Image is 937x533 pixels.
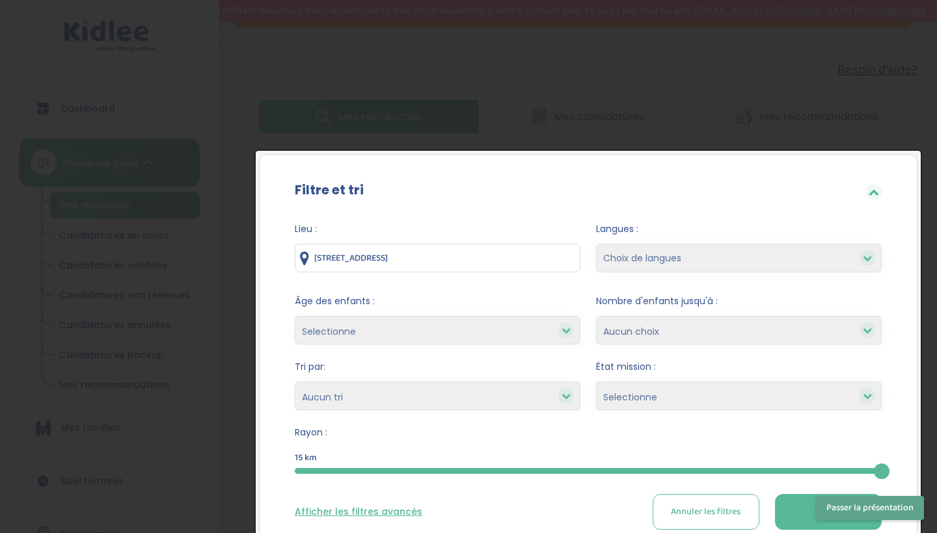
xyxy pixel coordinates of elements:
[295,180,364,200] label: Filtre et tri
[295,360,580,374] span: Tri par:
[775,494,882,530] button: Filtrer
[596,294,882,308] span: Nombre d'enfants jusqu'à :
[596,360,882,374] span: État mission :
[295,451,317,465] span: 15 km
[596,222,882,236] span: Langues :
[295,294,580,308] span: Âge des enfants :
[295,505,422,519] button: Afficher les filtres avancés
[295,244,580,272] input: Ville ou code postale
[671,505,740,519] span: Annuler les filtres
[295,426,882,439] span: Rayon :
[816,496,924,520] button: Passer la présentation
[653,494,759,530] button: Annuler les filtres
[295,222,580,236] span: Lieu :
